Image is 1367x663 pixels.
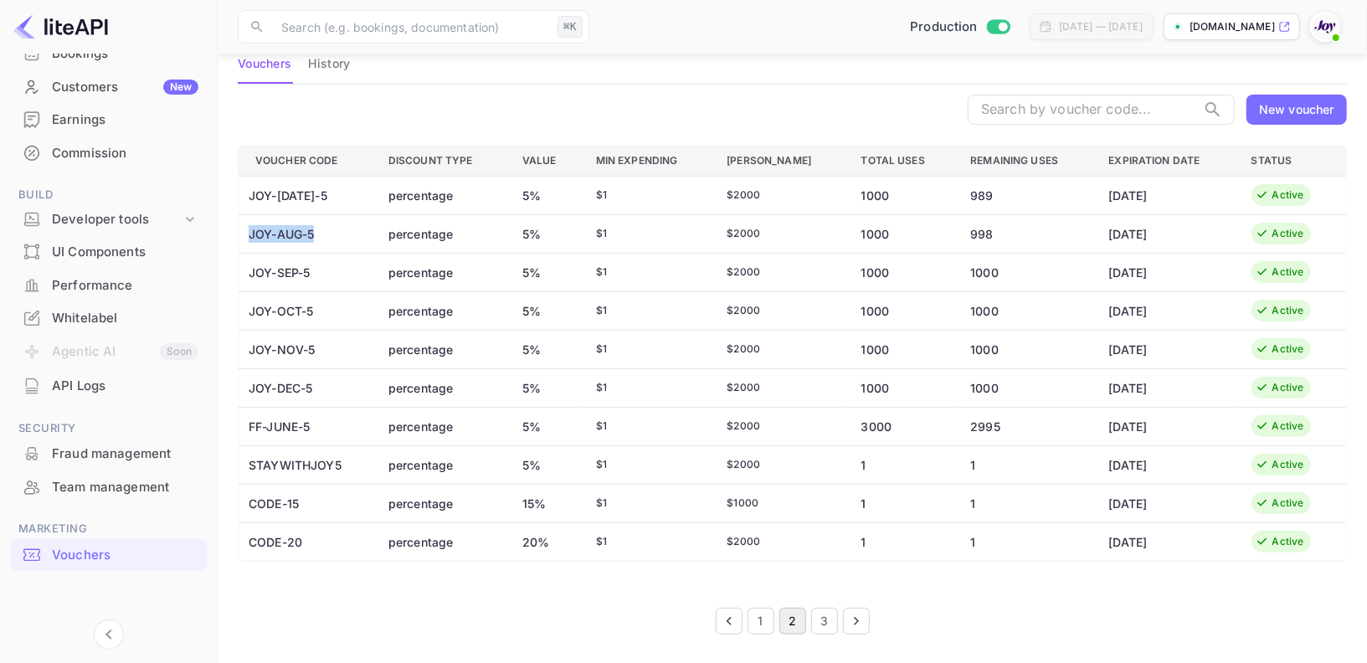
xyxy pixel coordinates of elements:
[1272,188,1304,203] div: Active
[10,419,207,438] span: Security
[10,104,207,136] div: Earnings
[10,539,207,572] div: Vouchers
[10,370,207,401] a: API Logs
[52,478,198,497] div: Team management
[509,176,583,214] td: 5%
[1096,522,1238,561] td: [DATE]
[583,145,714,176] th: Min Expending
[10,137,207,170] div: Commission
[779,608,806,635] button: page 2
[957,484,1095,522] td: 1
[713,145,847,176] th: [PERSON_NAME]
[1272,265,1304,280] div: Active
[509,445,583,484] td: 5%
[52,144,198,163] div: Commission
[1096,253,1238,291] td: [DATE]
[957,253,1095,291] td: 1000
[727,457,834,472] div: $ 2000
[1096,445,1238,484] td: [DATE]
[509,407,583,445] td: 5%
[848,291,958,330] td: 1000
[509,368,583,407] td: 5%
[1096,330,1238,368] td: [DATE]
[1096,407,1238,445] td: [DATE]
[52,309,198,328] div: Whitelabel
[52,377,198,396] div: API Logs
[727,226,834,241] div: $ 2000
[1272,342,1304,357] div: Active
[10,302,207,333] a: Whitelabel
[10,236,207,267] a: UI Components
[52,78,198,97] div: Customers
[13,13,108,40] img: LiteAPI logo
[10,520,207,538] span: Marketing
[10,71,207,102] a: CustomersNew
[1312,13,1339,40] img: With Joy
[52,445,198,464] div: Fraud management
[375,176,509,214] td: percentage
[1272,419,1304,434] div: Active
[10,236,207,269] div: UI Components
[596,303,701,318] div: $ 1
[1096,484,1238,522] td: [DATE]
[375,407,509,445] td: percentage
[239,484,375,522] td: CODE-15
[596,226,701,241] div: $ 1
[375,445,509,484] td: percentage
[10,471,207,502] a: Team management
[596,457,701,472] div: $ 1
[375,522,509,561] td: percentage
[375,145,509,176] th: Discount Type
[271,10,551,44] input: Search (e.g. bookings, documentation)
[848,445,958,484] td: 1
[10,270,207,302] div: Performance
[1272,226,1304,241] div: Active
[843,608,870,635] button: Go to next page
[52,110,198,130] div: Earnings
[848,214,958,253] td: 1000
[509,214,583,253] td: 5%
[239,368,375,407] td: JOY-DEC-5
[10,71,207,104] div: CustomersNew
[596,534,701,549] div: $ 1
[848,407,958,445] td: 3000
[238,608,1347,635] nav: pagination navigation
[727,342,834,357] div: $ 2000
[848,145,958,176] th: Total Uses
[10,370,207,403] div: API Logs
[596,419,701,434] div: $ 1
[848,253,958,291] td: 1000
[910,18,978,37] span: Production
[239,522,375,561] td: CODE-20
[596,380,701,395] div: $ 1
[957,176,1095,214] td: 989
[94,619,124,650] button: Collapse navigation
[10,302,207,335] div: Whitelabel
[509,253,583,291] td: 5%
[596,265,701,280] div: $ 1
[1096,176,1238,214] td: [DATE]
[957,368,1095,407] td: 1000
[10,205,207,234] div: Developer tools
[52,210,182,229] div: Developer tools
[10,270,207,301] a: Performance
[52,243,198,262] div: UI Components
[239,445,375,484] td: STAYWITHJOY5
[1272,534,1304,549] div: Active
[748,608,774,635] button: Go to page 1
[509,291,583,330] td: 5%
[10,104,207,135] a: Earnings
[1059,19,1143,34] div: [DATE] — [DATE]
[596,342,701,357] div: $ 1
[375,253,509,291] td: percentage
[509,484,583,522] td: 15%
[848,368,958,407] td: 1000
[239,291,375,330] td: JOY-OCT-5
[596,188,701,203] div: $ 1
[1096,368,1238,407] td: [DATE]
[239,407,375,445] td: FF-JUNE-5
[727,188,834,203] div: $ 2000
[10,471,207,504] div: Team management
[10,38,207,70] div: Bookings
[239,176,375,214] td: JOY-[DATE]-5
